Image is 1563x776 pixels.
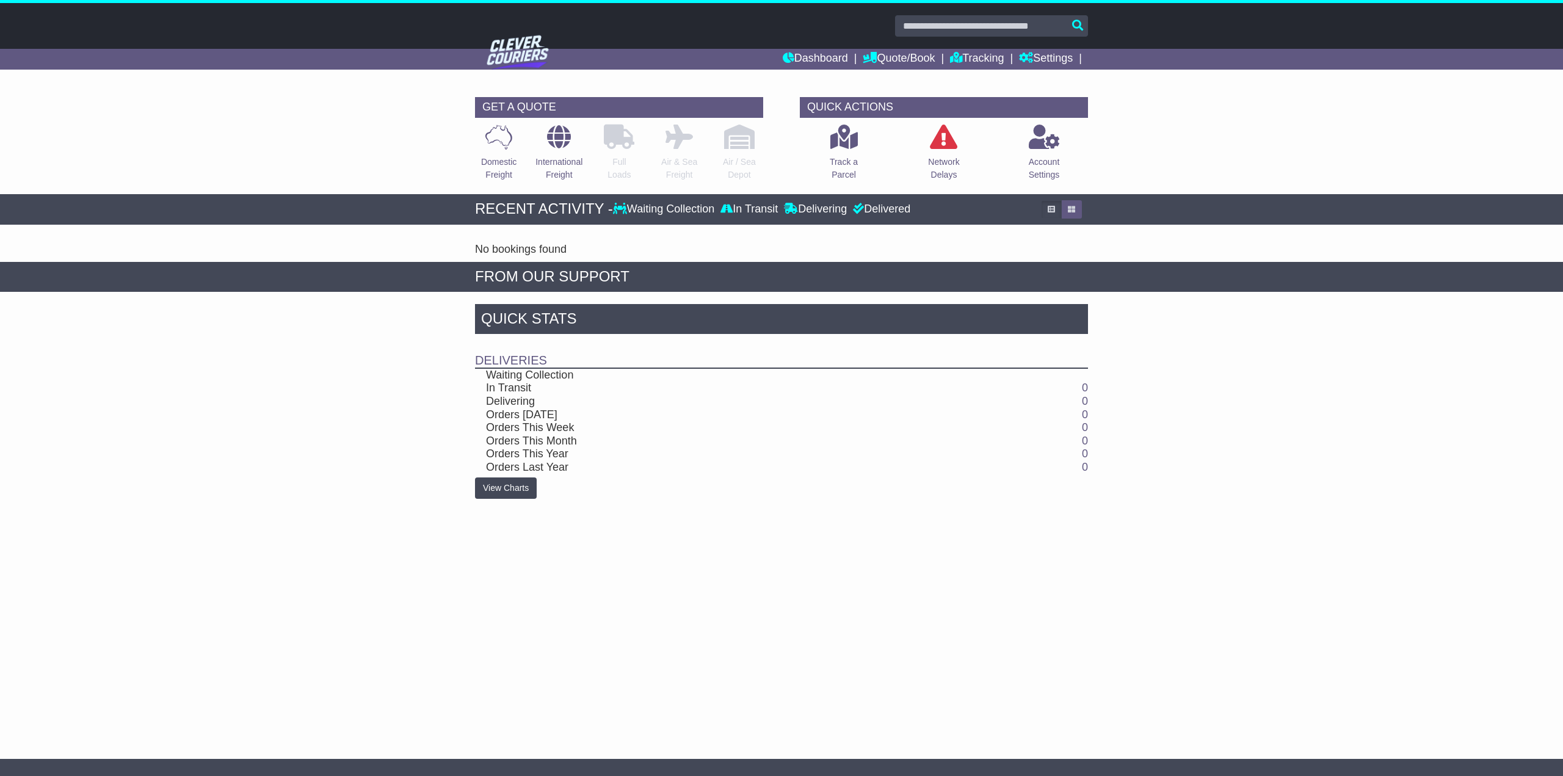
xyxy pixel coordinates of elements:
td: Orders [DATE] [475,408,1000,422]
p: Full Loads [604,156,634,181]
div: FROM OUR SUPPORT [475,268,1088,286]
p: Network Delays [928,156,959,181]
div: RECENT ACTIVITY - [475,200,613,218]
a: 0 [1082,461,1088,473]
a: 0 [1082,435,1088,447]
a: 0 [1082,382,1088,394]
p: International Freight [535,156,582,181]
a: Settings [1019,49,1073,70]
a: Track aParcel [829,124,858,188]
p: Air & Sea Freight [661,156,697,181]
td: Orders This Year [475,448,1000,461]
a: Quote/Book [863,49,935,70]
p: Air / Sea Depot [723,156,756,181]
a: 0 [1082,448,1088,460]
td: Waiting Collection [475,368,1000,382]
a: NetworkDelays [927,124,960,188]
div: Delivered [850,203,910,216]
div: GET A QUOTE [475,97,763,118]
div: In Transit [717,203,781,216]
a: 0 [1082,408,1088,421]
td: Orders This Month [475,435,1000,448]
a: AccountSettings [1028,124,1061,188]
a: Dashboard [783,49,848,70]
td: Deliveries [475,337,1088,368]
p: Account Settings [1029,156,1060,181]
div: QUICK ACTIONS [800,97,1088,118]
a: Tracking [950,49,1004,70]
div: Waiting Collection [613,203,717,216]
a: 0 [1082,421,1088,433]
div: Delivering [781,203,850,216]
td: In Transit [475,382,1000,395]
div: No bookings found [475,243,1088,256]
td: Orders Last Year [475,461,1000,474]
p: Domestic Freight [481,156,517,181]
div: Quick Stats [475,304,1088,337]
p: Track a Parcel [830,156,858,181]
a: DomesticFreight [481,124,517,188]
a: View Charts [475,477,537,499]
a: 0 [1082,395,1088,407]
td: Delivering [475,395,1000,408]
td: Orders This Week [475,421,1000,435]
a: InternationalFreight [535,124,583,188]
